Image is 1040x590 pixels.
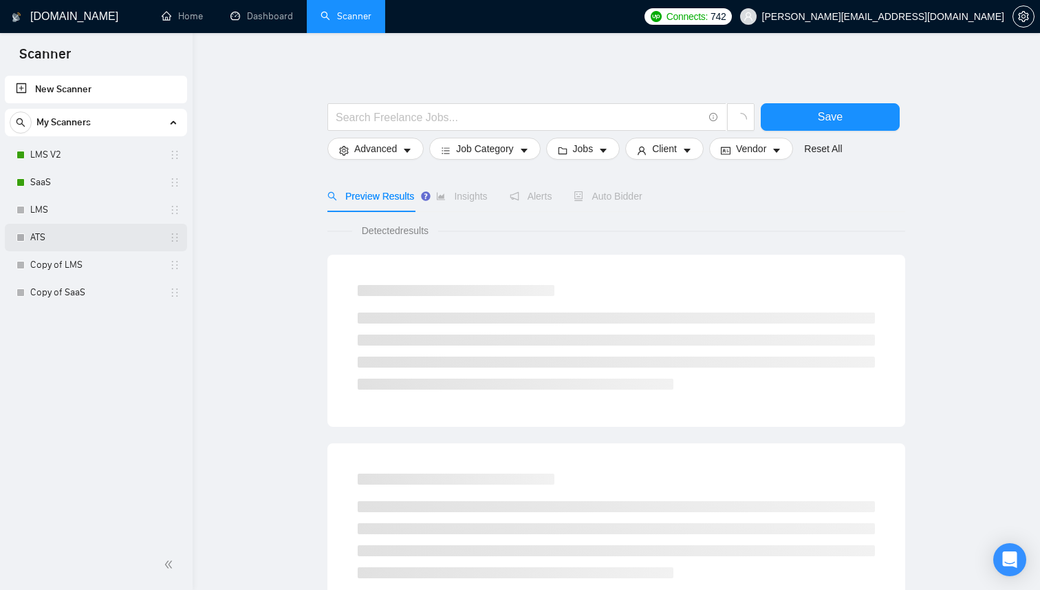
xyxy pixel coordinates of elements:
[169,260,180,271] span: holder
[709,113,718,122] span: info-circle
[36,109,91,136] span: My Scanners
[721,145,730,156] span: idcard
[652,141,677,156] span: Client
[169,204,180,215] span: holder
[558,145,567,156] span: folder
[327,138,424,160] button: settingAdvancedcaret-down
[436,191,487,202] span: Insights
[436,191,446,201] span: area-chart
[12,6,21,28] img: logo
[352,223,438,238] span: Detected results
[761,103,900,131] button: Save
[30,279,161,306] a: Copy of SaaS
[327,191,337,201] span: search
[327,191,414,202] span: Preview Results
[667,9,708,24] span: Connects:
[5,76,187,103] li: New Scanner
[574,191,583,201] span: robot
[546,138,620,160] button: folderJobscaret-down
[429,138,540,160] button: barsJob Categorycaret-down
[736,141,766,156] span: Vendor
[682,145,692,156] span: caret-down
[1012,11,1034,22] a: setting
[164,558,177,571] span: double-left
[8,44,82,73] span: Scanner
[169,287,180,298] span: holder
[30,169,161,196] a: SaaS
[420,190,432,202] div: Tooltip anchor
[772,145,781,156] span: caret-down
[230,10,293,22] a: dashboardDashboard
[744,12,753,21] span: user
[735,113,747,125] span: loading
[30,251,161,279] a: Copy of LMS
[1012,6,1034,28] button: setting
[402,145,412,156] span: caret-down
[169,177,180,188] span: holder
[162,10,203,22] a: homeHome
[574,191,642,202] span: Auto Bidder
[651,11,662,22] img: upwork-logo.png
[804,141,842,156] a: Reset All
[169,149,180,160] span: holder
[709,138,793,160] button: idcardVendorcaret-down
[519,145,529,156] span: caret-down
[16,76,176,103] a: New Scanner
[441,145,451,156] span: bars
[573,141,594,156] span: Jobs
[336,109,703,126] input: Search Freelance Jobs...
[510,191,552,202] span: Alerts
[1013,11,1034,22] span: setting
[598,145,608,156] span: caret-down
[510,191,519,201] span: notification
[30,141,161,169] a: LMS V2
[30,224,161,251] a: ATS
[818,108,843,125] span: Save
[993,543,1026,576] div: Open Intercom Messenger
[10,118,31,127] span: search
[321,10,371,22] a: searchScanner
[711,9,726,24] span: 742
[169,232,180,243] span: holder
[637,145,647,156] span: user
[625,138,704,160] button: userClientcaret-down
[354,141,397,156] span: Advanced
[30,196,161,224] a: LMS
[10,112,32,134] button: search
[456,141,513,156] span: Job Category
[5,109,187,306] li: My Scanners
[339,145,349,156] span: setting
